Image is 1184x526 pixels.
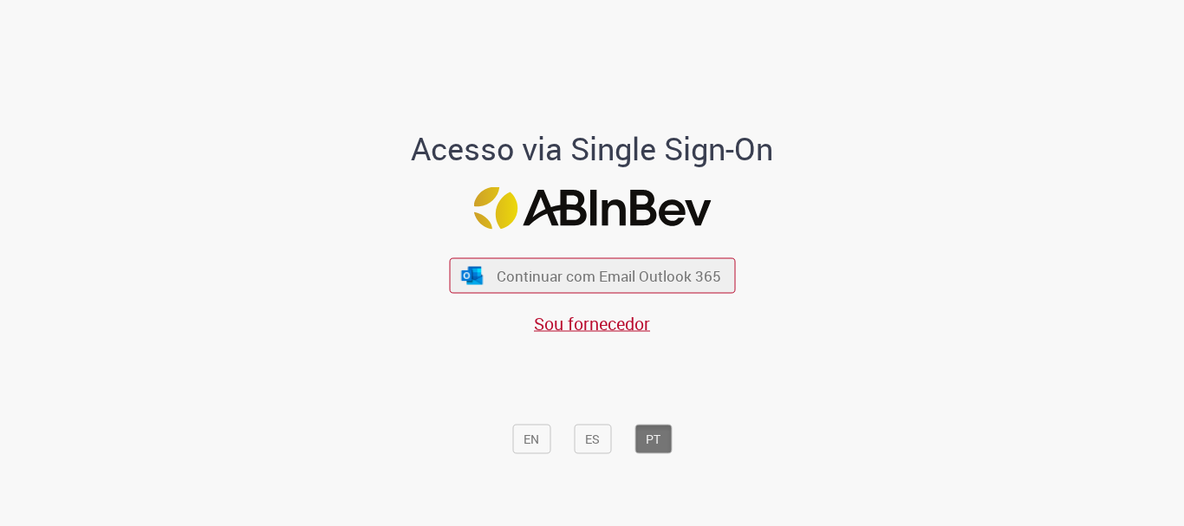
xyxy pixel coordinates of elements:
button: ícone Azure/Microsoft 360 Continuar com Email Outlook 365 [449,258,735,294]
h1: Acesso via Single Sign-On [352,132,833,166]
button: EN [512,425,550,454]
img: ícone Azure/Microsoft 360 [460,266,485,284]
a: Sou fornecedor [534,312,650,335]
img: Logo ABInBev [473,187,711,230]
button: ES [574,425,611,454]
span: Continuar com Email Outlook 365 [497,266,721,286]
button: PT [634,425,672,454]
